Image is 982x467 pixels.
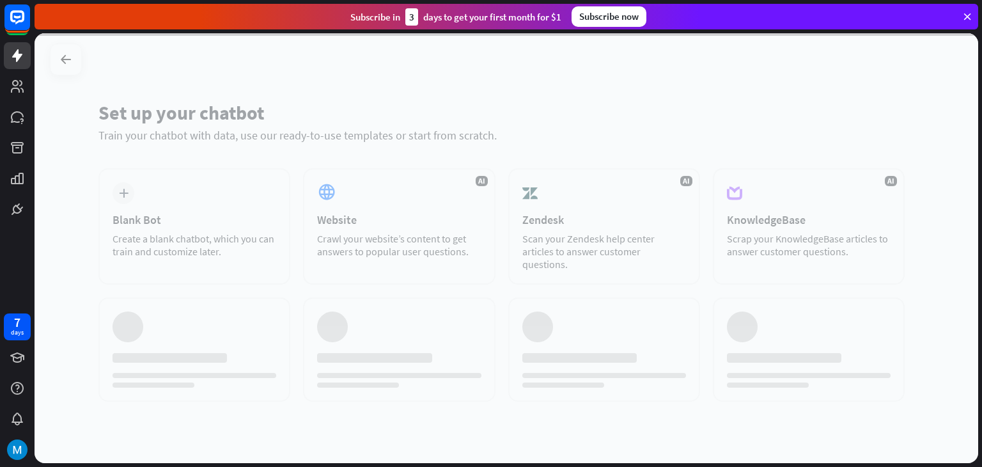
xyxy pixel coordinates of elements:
[4,313,31,340] a: 7 days
[350,8,561,26] div: Subscribe in days to get your first month for $1
[572,6,646,27] div: Subscribe now
[405,8,418,26] div: 3
[11,328,24,337] div: days
[14,317,20,328] div: 7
